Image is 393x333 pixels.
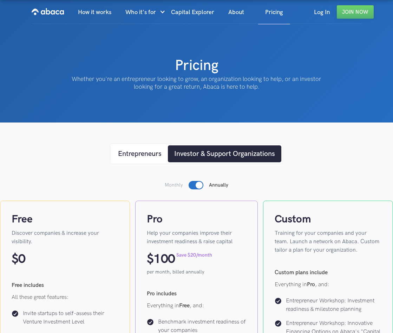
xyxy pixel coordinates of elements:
strong: Pro [307,281,315,288]
strong: Custom plans include [275,269,328,276]
p: Annually [209,182,228,189]
div: Who it's for [125,0,164,24]
h4: Pro [147,212,246,226]
img: Check icon [147,319,154,326]
div: Investor & Support Organizations [174,149,275,159]
a: Log In [307,0,337,24]
p: per month, billed annually [147,269,246,276]
p: Whether you're an entrepreneur looking to grow, an organization looking to help, or an investor l... [67,75,327,91]
img: Check icon [12,310,19,317]
strong: Free includes [12,282,44,289]
p: Everything in , and: [147,302,246,310]
img: Abaca logo [32,6,64,17]
p: Save $20/month [176,252,212,259]
p: $ [147,252,153,267]
a: About [221,0,251,24]
p: $ [12,252,18,267]
a: How it works [71,0,118,24]
p: Discover companies & increase your visibility. [12,229,118,246]
p: 100 [153,252,175,267]
a: home [32,0,64,24]
img: Check icon [275,320,282,327]
strong: includes [156,290,177,297]
div: Entrepreneurs [118,149,162,159]
a: Capital Explorer [164,0,221,24]
strong: Free [179,302,190,309]
p: Help your companies improve their investment readiness & raise capital [147,229,246,246]
p: Entrepreneur Workshop: Investment readiness & milestone planning [286,297,381,314]
p: Invite startups to self-assess their Venture Investment Level [23,309,118,326]
div: Who it's for [125,0,156,24]
h1: Pricing [175,56,218,75]
p: Training for your companies and your team. Launch a network on Abaca. Custom tailor a plan for yo... [275,229,381,255]
p: Monthly [165,182,183,189]
h4: Custom [275,212,381,226]
strong: Pro [147,290,155,297]
p: 0 [18,252,25,267]
p: Everything in , and: [275,281,381,289]
h4: Free [12,212,118,226]
img: Check icon [275,297,282,304]
p: All these great features: [12,293,118,302]
a: Join Now [337,5,374,19]
a: Pricing [258,0,290,24]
